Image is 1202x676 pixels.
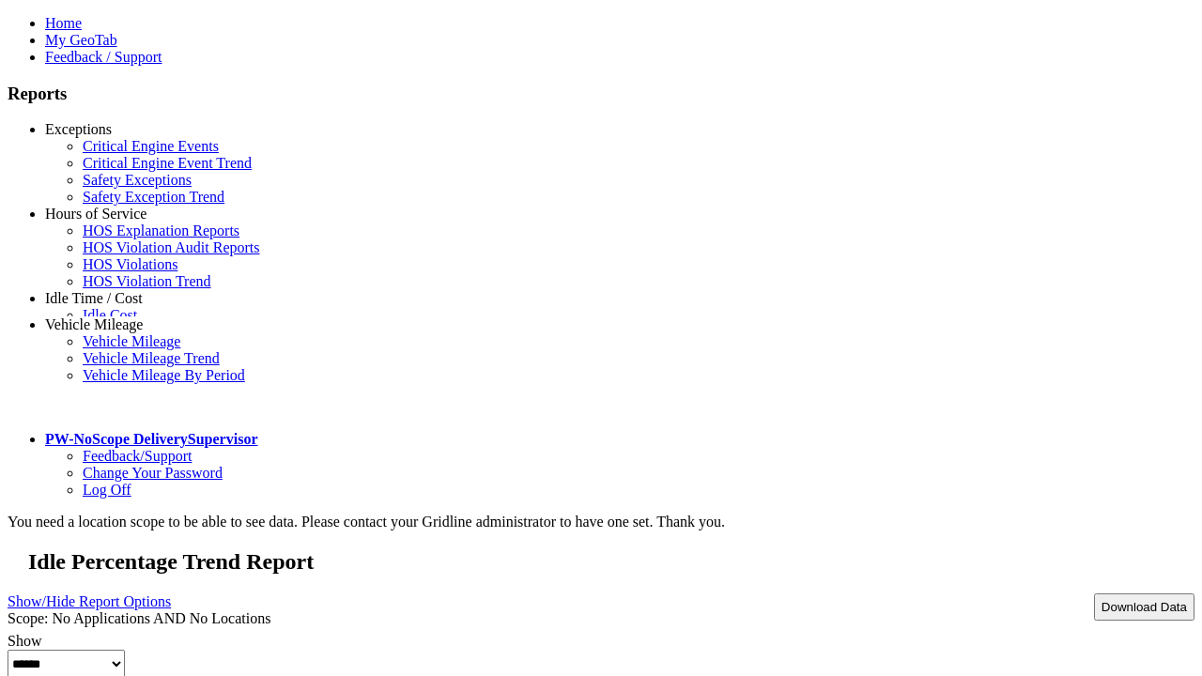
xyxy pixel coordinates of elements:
[45,49,162,65] a: Feedback / Support
[45,32,117,48] a: My GeoTab
[83,155,252,171] a: Critical Engine Event Trend
[83,465,223,481] a: Change Your Password
[83,223,239,238] a: HOS Explanation Reports
[28,549,1194,575] h2: Idle Percentage Trend Report
[45,290,143,306] a: Idle Time / Cost
[8,84,1194,104] h3: Reports
[83,189,224,205] a: Safety Exception Trend
[83,367,245,383] a: Vehicle Mileage By Period
[8,633,41,649] label: Show
[83,239,260,255] a: HOS Violation Audit Reports
[45,431,257,447] a: PW-NoScope DeliverySupervisor
[8,589,171,614] a: Show/Hide Report Options
[83,448,192,464] a: Feedback/Support
[83,333,180,349] a: Vehicle Mileage
[45,121,112,137] a: Exceptions
[45,206,146,222] a: Hours of Service
[83,350,220,366] a: Vehicle Mileage Trend
[45,316,143,332] a: Vehicle Mileage
[83,482,131,498] a: Log Off
[45,15,82,31] a: Home
[83,172,192,188] a: Safety Exceptions
[8,610,270,626] span: Scope: No Applications AND No Locations
[83,138,219,154] a: Critical Engine Events
[1094,593,1194,621] button: Download Data
[83,307,137,323] a: Idle Cost
[83,273,211,289] a: HOS Violation Trend
[83,256,177,272] a: HOS Violations
[8,514,1194,530] div: You need a location scope to be able to see data. Please contact your Gridline administrator to h...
